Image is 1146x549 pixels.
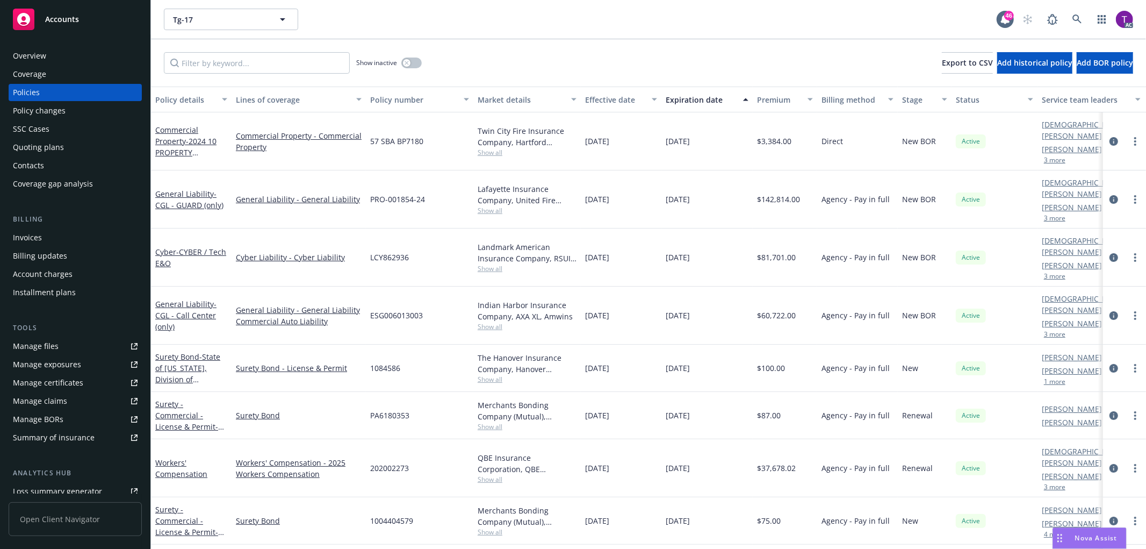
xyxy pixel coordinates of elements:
[821,410,890,421] span: Agency - Pay in full
[821,515,890,526] span: Agency - Pay in full
[757,410,781,421] span: $87.00
[1044,215,1065,222] button: 3 more
[1107,193,1120,206] a: circleInformation
[9,429,142,446] a: Summary of insurance
[164,9,298,30] button: Tg-17
[236,304,362,316] a: General Liability - General Liability
[9,411,142,428] a: Manage BORs
[1042,202,1102,213] a: [PERSON_NAME]
[661,87,753,112] button: Expiration date
[9,66,142,83] a: Coverage
[1107,309,1120,322] a: circleInformation
[9,323,142,333] div: Tools
[960,516,982,526] span: Active
[236,316,362,327] a: Commercial Auto Liability
[13,102,66,119] div: Policy changes
[13,393,67,410] div: Manage claims
[9,393,142,410] a: Manage claims
[585,252,609,263] span: [DATE]
[155,136,223,180] span: - 2024 10 PROPERTY [GEOGRAPHIC_DATA]
[478,125,576,148] div: Twin City Fire Insurance Company, Hartford Insurance Group
[757,194,800,205] span: $142,814.00
[236,252,362,263] a: Cyber Liability - Cyber Liability
[173,14,266,25] span: Tg-17
[164,52,350,74] input: Filter by keyword...
[821,462,890,474] span: Agency - Pay in full
[757,362,785,374] span: $100.00
[902,362,918,374] span: New
[960,464,982,473] span: Active
[236,515,362,526] a: Surety Bond
[1077,52,1133,74] button: Add BOR policy
[9,266,142,283] a: Account charges
[13,120,49,138] div: SSC Cases
[9,356,142,373] span: Manage exposures
[757,462,796,474] span: $37,678.02
[9,374,142,391] a: Manage certificates
[585,362,609,374] span: [DATE]
[1129,409,1142,422] a: more
[1042,403,1102,415] a: [PERSON_NAME]
[666,252,690,263] span: [DATE]
[585,515,609,526] span: [DATE]
[478,375,576,384] span: Show all
[585,462,609,474] span: [DATE]
[902,94,935,105] div: Stage
[13,229,42,246] div: Invoices
[757,94,801,105] div: Premium
[370,252,409,263] span: LCY862936
[902,252,936,263] span: New BOR
[13,266,73,283] div: Account charges
[155,189,224,210] span: - CGL - GUARD (only)
[1053,527,1127,549] button: Nova Assist
[151,87,232,112] button: Policy details
[155,352,221,396] a: Surety Bond
[757,252,796,263] span: $81,701.00
[1107,462,1120,475] a: circleInformation
[478,183,576,206] div: Lafayette Insurance Company, United Fire Group (UFG), RT Specialty Insurance Services, LLC (RSG S...
[13,84,40,101] div: Policies
[942,58,993,68] span: Export to CSV
[1042,94,1129,105] div: Service team leaders
[13,429,95,446] div: Summary of insurance
[1107,135,1120,148] a: circleInformation
[478,400,576,422] div: Merchants Bonding Company (Mutual), Merchants Bonding Company
[1042,518,1102,529] a: [PERSON_NAME]
[13,356,81,373] div: Manage exposures
[666,94,737,105] div: Expiration date
[1129,362,1142,375] a: more
[9,139,142,156] a: Quoting plans
[821,310,890,321] span: Agency - Pay in full
[1129,193,1142,206] a: more
[366,87,473,112] button: Policy number
[585,194,609,205] span: [DATE]
[478,422,576,431] span: Show all
[1042,318,1102,329] a: [PERSON_NAME]
[370,310,423,321] span: ESG006013003
[1053,528,1066,548] div: Drag to move
[1044,531,1065,538] button: 4 more
[370,362,400,374] span: 1084586
[9,47,142,65] a: Overview
[757,310,796,321] span: $60,722.00
[960,253,982,262] span: Active
[13,374,83,391] div: Manage certificates
[997,52,1072,74] button: Add historical policy
[666,462,690,474] span: [DATE]
[9,247,142,265] a: Billing updates
[478,527,576,537] span: Show all
[1042,446,1126,468] a: [DEMOGRAPHIC_DATA][PERSON_NAME]
[155,399,227,454] a: Surety - Commercial - License & Permit
[942,52,993,74] button: Export to CSV
[45,15,79,24] span: Accounts
[1044,331,1065,338] button: 3 more
[9,338,142,355] a: Manage files
[236,130,362,153] a: Commercial Property - Commercial Property
[821,362,890,374] span: Agency - Pay in full
[1107,362,1120,375] a: circleInformation
[757,515,781,526] span: $75.00
[1129,135,1142,148] a: more
[9,468,142,479] div: Analytics hub
[1042,417,1102,428] a: [PERSON_NAME]
[1042,144,1102,155] a: [PERSON_NAME]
